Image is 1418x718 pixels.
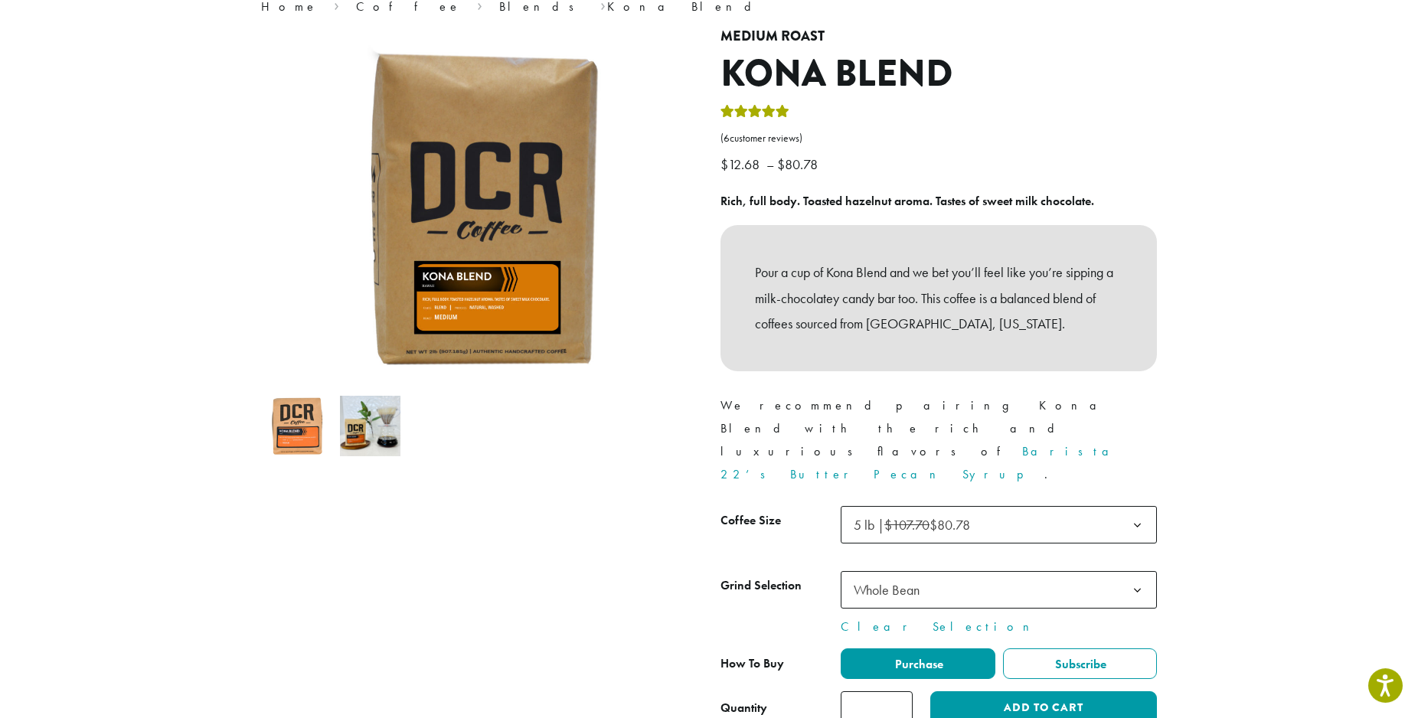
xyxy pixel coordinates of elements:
span: 5 lb | $107.70 $80.78 [848,510,985,540]
div: Quantity [720,699,767,717]
label: Coffee Size [720,510,841,532]
bdi: 80.78 [777,155,822,173]
del: $107.70 [884,516,930,534]
bdi: 12.68 [720,155,763,173]
span: 5 lb | $80.78 [854,516,970,534]
b: Rich, full body. Toasted hazelnut aroma. Tastes of sweet milk chocolate. [720,193,1094,209]
span: Purchase [893,656,943,672]
span: Whole Bean [854,581,920,599]
span: 6 [724,132,730,145]
a: Clear Selection [841,618,1157,636]
span: Whole Bean [841,571,1157,609]
span: Whole Bean [848,575,935,605]
p: Pour a cup of Kona Blend and we bet you’ll feel like you’re sipping a milk-chocolatey candy bar t... [755,259,1122,337]
span: – [766,155,774,173]
span: $ [720,155,728,173]
span: How To Buy [720,655,784,671]
a: (6customer reviews) [720,131,1157,146]
label: Grind Selection [720,575,841,597]
span: 5 lb | $107.70 $80.78 [841,506,1157,543]
img: Kona Blend [267,396,328,456]
img: Kona Blend - Image 2 [340,396,400,456]
p: We recommend pairing Kona Blend with the rich and luxurious flavors of . [720,394,1157,486]
span: Subscribe [1053,656,1106,672]
div: Rated 5.00 out of 5 [720,103,789,126]
h1: Kona Blend [720,52,1157,96]
h4: Medium Roast [720,28,1157,45]
span: $ [777,155,785,173]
